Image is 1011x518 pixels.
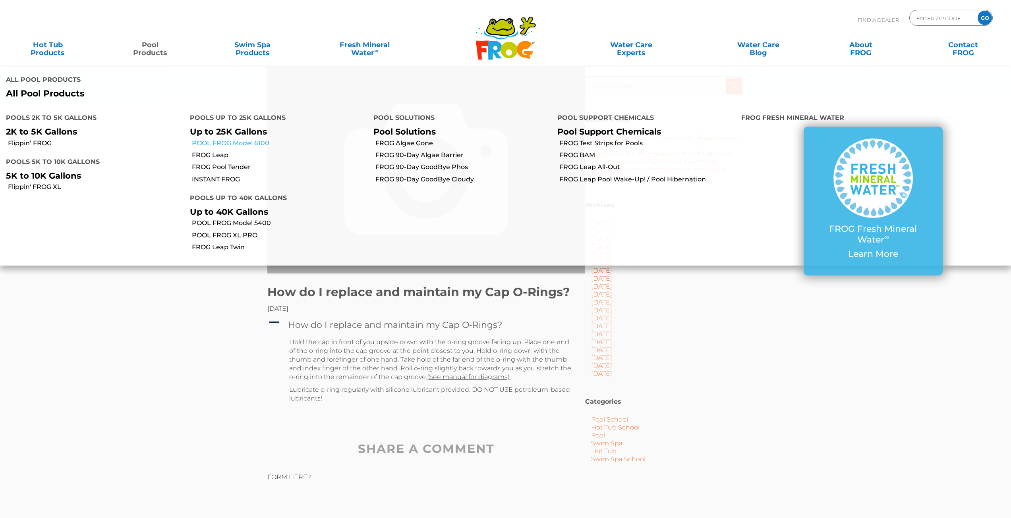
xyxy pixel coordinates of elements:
sup: ∞ [374,47,378,54]
a: Pool Solutions [373,127,436,137]
h4: FROG Fresh Mineral Water [741,111,1005,127]
a: [DATE] [591,354,612,362]
p: FORM HERE? [267,473,585,481]
a: [DATE] [591,306,612,314]
h2: Categories [585,398,744,406]
a: ContactFROG [924,37,1003,53]
a: [DATE] [591,275,612,282]
a: Swim Spa School [591,455,646,463]
p: 5K to 10K Gallons [6,171,178,181]
div: [DATE] [267,305,585,313]
p: Learn More [820,249,927,259]
a: [DATE] [591,346,612,354]
a: POOL FROG Model 6100 [192,139,368,148]
a: [DATE] [591,362,612,370]
a: [DATE] [591,267,612,274]
a: FROG 90-Day GoodBye Phos [375,163,551,171]
a: A How do I replace and maintain my Cap O-Rings? [267,316,585,334]
a: FROG Leap Twin [192,243,368,252]
p: FROG Fresh Mineral Water [820,224,927,245]
a: FROG Leap All-Out [559,163,735,171]
p: Up to 40K Gallons [190,207,362,217]
input: Zip Code Form [916,12,969,24]
h4: Pool Support Chemicals [557,111,729,127]
a: Swim SpaProducts [213,37,292,53]
p: Up to 25K Gallons [190,127,362,137]
h4: Pool Solutions [373,111,545,127]
p: Lubricate o-ring regularly with silicone lubricant provided. DO NOT USE petroleum-based lubricants! [289,385,575,403]
p: Pool Support Chemicals [557,127,729,137]
h4: Pools 2K to 5K Gallons [6,111,178,127]
p: Hold the cap in front of you upside down with the o-ring groove facing up. Place one end of the o... [289,338,575,381]
p: Find A Dealer [858,10,899,30]
a: INSTANT FROG [192,175,368,184]
a: [DATE] [591,330,612,338]
a: Water CareBlog [719,37,798,53]
a: [DATE] [591,370,612,377]
a: FROG Leap [192,151,368,160]
a: Water CareExperts [566,37,696,53]
a: Fresh MineralWater∞ [315,37,415,53]
a: FROG 90-Day GoodBye Cloudy [375,175,551,184]
a: FROG Leap Pool Wake-Up! / Pool Hibernation [559,175,735,184]
a: [DATE] [591,322,612,330]
a: Swim Spa [591,439,622,447]
a: [DATE] [591,298,612,306]
a: Flippin' FROG XL [8,183,184,191]
a: AboutFROG [821,37,901,53]
a: [DATE] [591,314,612,322]
a: Hot TubProducts [8,37,87,53]
a: PoolProducts [110,37,190,53]
a: POOL FROG Model 5400 [192,219,368,227]
a: FROG BAM [559,151,735,160]
h4: Pools up to 40K Gallons [190,191,362,207]
a: Pool School [591,416,628,423]
sup: ∞ [884,233,889,241]
h4: Pools 5K to 10K Gallons [6,155,178,171]
h4: Pools up to 25K Gallons [190,111,362,127]
p: 2K to 5K Gallons [6,127,178,137]
span: A [268,317,280,329]
h4: How do I replace and maintain my Cap O-Rings? [288,318,502,332]
h4: All Pool Products [6,73,500,89]
a: [DATE] [591,283,612,290]
a: All Pool Products [6,89,500,99]
a: FROG Test Strips for Pools [559,139,735,148]
a: FROG Pool Tender [192,163,368,171]
a: Hot Tub [591,447,617,455]
a: [DATE] [591,291,612,298]
a: FROG Fresh Mineral Water∞ Learn More [820,139,927,263]
a: FROG Algae Gone [375,139,551,148]
a: [DATE] [591,338,612,346]
a: FROG 90-Day Algae Barrier [375,151,551,160]
a: Hot Tub School [591,424,640,431]
input: GO [978,11,992,25]
h1: How do I replace and maintain my Cap O-Rings? [267,285,585,299]
a: (See manual for diagrams) [427,373,510,381]
a: Pool [591,431,605,439]
a: POOL FROG XL PRO [192,231,368,240]
h2: SHARE A COMMENT [267,441,585,457]
a: Flippin’ FROG [8,139,184,148]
